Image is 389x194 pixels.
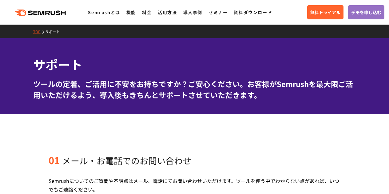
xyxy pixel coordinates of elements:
[142,9,152,15] a: 料金
[126,9,136,15] a: 機能
[158,9,177,15] a: 活用方法
[234,9,272,15] a: 資料ダウンロード
[307,5,343,19] a: 無料トライアル
[88,9,120,15] a: Semrushとは
[310,9,340,16] span: 無料トライアル
[33,29,45,34] a: TOP
[348,5,384,19] a: デモを申し込む
[49,153,60,167] span: 01
[33,55,356,73] h1: サポート
[62,154,191,167] span: メール・お電話でのお問い合わせ
[49,176,340,194] div: Semrushについてのご質問や不明点はメール、電話にてお問い合わせいただけます。ツールを使う中でわからない点があれば、いつでもご連絡ください。
[33,78,356,101] div: ツールの定着、ご活用に不安をお持ちですか？ご安心ください。お客様がSemrushを最大限ご活用いただけるよう、導入後もきちんとサポートさせていただきます。
[45,29,65,34] a: サポート
[208,9,228,15] a: セミナー
[351,9,381,16] span: デモを申し込む
[183,9,202,15] a: 導入事例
